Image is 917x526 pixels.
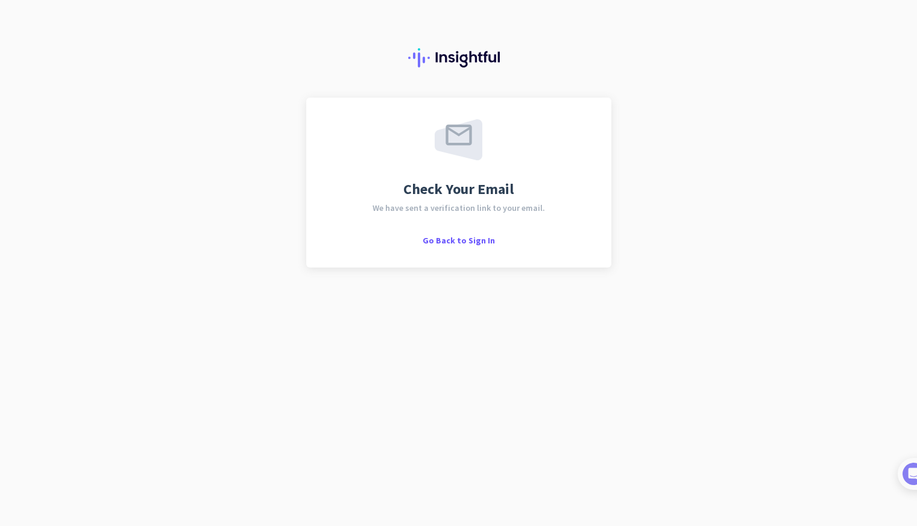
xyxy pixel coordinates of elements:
[423,235,495,246] span: Go Back to Sign In
[373,204,545,212] span: We have sent a verification link to your email.
[408,48,509,67] img: Insightful
[403,182,514,196] span: Check Your Email
[435,119,482,160] img: email-sent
